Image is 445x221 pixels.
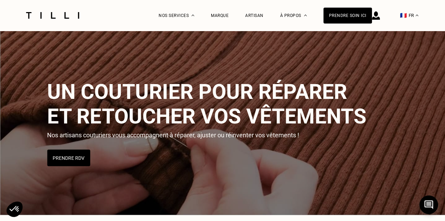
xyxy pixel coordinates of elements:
[400,12,407,19] span: 🇫🇷
[211,13,229,18] a: Marque
[245,13,264,18] a: Artisan
[192,15,194,16] img: Menu déroulant
[47,104,366,129] span: et retoucher vos vêtements
[24,12,82,19] img: Logo du service de couturière Tilli
[323,8,372,24] a: Prendre soin ici
[47,80,347,104] span: Un couturier pour réparer
[304,15,307,16] img: Menu déroulant à propos
[416,15,418,16] img: menu déroulant
[47,131,304,139] p: Nos artisans couturiers vous accompagnent à réparer, ajuster ou réinventer vos vêtements !
[47,150,90,166] button: Prendre RDV
[372,11,380,20] img: icône connexion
